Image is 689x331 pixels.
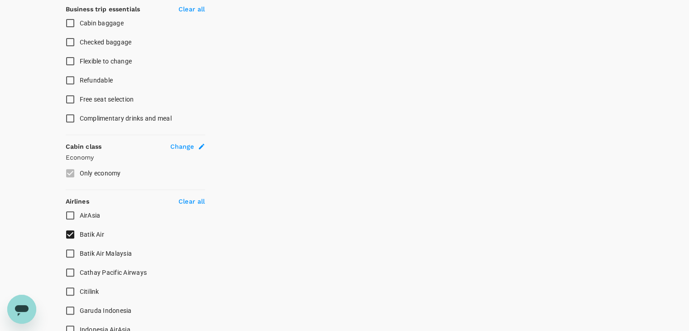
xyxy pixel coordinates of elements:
[66,143,102,150] strong: Cabin class
[178,5,205,14] p: Clear all
[80,269,147,276] span: Cathay Pacific Airways
[66,198,89,205] strong: Airlines
[170,142,194,151] span: Change
[80,307,132,314] span: Garuda Indonesia
[80,231,104,238] span: Batik Air
[80,39,132,46] span: Checked baggage
[80,96,134,103] span: Free seat selection
[66,5,140,13] strong: Business trip essentials
[80,58,132,65] span: Flexible to change
[80,212,101,219] span: AirAsia
[80,250,132,257] span: Batik Air Malaysia
[66,153,205,162] p: Economy
[178,197,205,206] p: Clear all
[7,295,36,324] iframe: Button to launch messaging window
[80,288,99,295] span: Citilink
[80,77,113,84] span: Refundable
[80,170,121,177] span: Only economy
[80,19,124,27] span: Cabin baggage
[80,115,172,122] span: Complimentary drinks and meal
